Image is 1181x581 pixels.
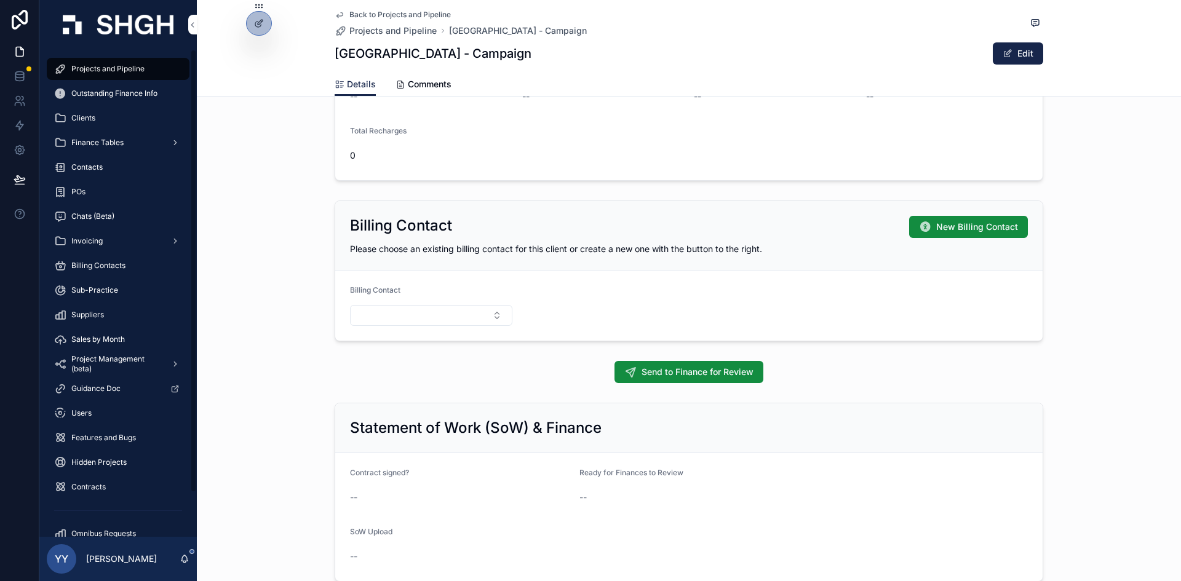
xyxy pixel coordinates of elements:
span: Contract signed? [350,468,409,477]
span: Contacts [71,162,103,172]
span: Contracts [71,482,106,492]
span: Features and Bugs [71,433,136,443]
a: Chats (Beta) [47,205,189,227]
span: Finance Tables [71,138,124,148]
span: Please choose an existing billing contact for this client or create a new one with the button to ... [350,243,762,254]
span: Project Management (beta) [71,354,161,374]
a: Omnibus Requests [47,523,189,545]
a: Billing Contacts [47,255,189,277]
span: Hidden Projects [71,457,127,467]
button: Edit [993,42,1043,65]
a: Invoicing [47,230,189,252]
div: scrollable content [39,49,197,537]
button: Send to Finance for Review [614,361,763,383]
p: [PERSON_NAME] [86,553,157,565]
a: Projects and Pipeline [47,58,189,80]
span: -- [694,90,701,103]
a: Contacts [47,156,189,178]
a: Users [47,402,189,424]
a: Features and Bugs [47,427,189,449]
span: -- [350,90,357,103]
span: Comments [408,78,451,90]
a: Sales by Month [47,328,189,350]
span: Send to Finance for Review [642,366,754,378]
span: -- [522,90,530,103]
a: Finance Tables [47,132,189,154]
span: Back to Projects and Pipeline [349,10,451,20]
span: Projects and Pipeline [71,64,145,74]
a: Hidden Projects [47,451,189,473]
span: Invoicing [71,236,103,246]
span: -- [350,491,357,504]
a: Back to Projects and Pipeline [335,10,451,20]
h2: Billing Contact [350,216,452,235]
span: Outstanding Finance Info [71,89,157,98]
a: Suppliers [47,304,189,326]
span: -- [866,90,873,103]
a: Guidance Doc [47,377,189,400]
span: POs [71,187,85,197]
span: Guidance Doc [71,384,121,393]
span: Chats (Beta) [71,211,114,221]
h2: Statement of Work (SoW) & Finance [350,418,602,438]
button: Select Button [350,305,512,326]
span: Billing Contacts [71,261,125,271]
a: Project Management (beta) [47,353,189,375]
a: Clients [47,107,189,129]
a: Comments [396,73,451,98]
span: Billing Contact [350,285,400,294]
span: Ready for Finances to Review [579,468,683,477]
button: New Billing Contact [909,216,1028,238]
img: App logo [63,15,173,34]
span: YY [55,551,68,566]
a: Sub-Practice [47,279,189,301]
span: Details [347,78,376,90]
span: Total Recharges [350,126,407,135]
span: Users [71,408,92,418]
span: New Billing Contact [936,221,1018,233]
span: SoW Upload [350,527,392,536]
span: Clients [71,113,95,123]
a: [GEOGRAPHIC_DATA] - Campaign [449,25,587,37]
a: Details [335,73,376,97]
span: -- [579,491,587,504]
h1: [GEOGRAPHIC_DATA] - Campaign [335,45,531,62]
a: Projects and Pipeline [335,25,437,37]
span: Suppliers [71,310,104,320]
span: Sales by Month [71,334,125,344]
span: -- [350,550,357,563]
span: Omnibus Requests [71,529,136,539]
span: 0 [350,149,512,162]
a: POs [47,181,189,203]
a: Outstanding Finance Info [47,82,189,105]
span: Projects and Pipeline [349,25,437,37]
span: Sub-Practice [71,285,118,295]
a: Contracts [47,476,189,498]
